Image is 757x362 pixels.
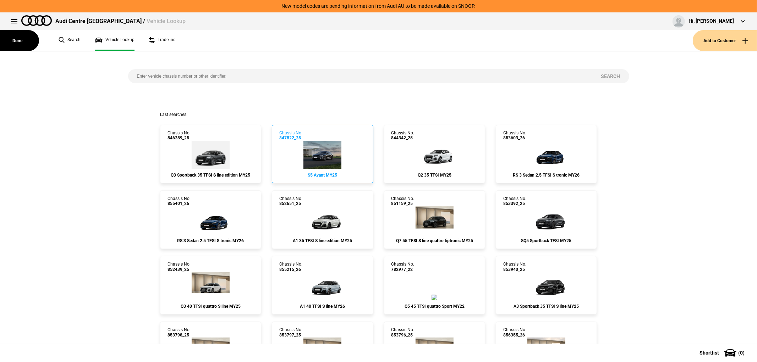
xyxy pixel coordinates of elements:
[391,304,478,309] div: Q5 45 TFSI quattro Sport MY22
[168,262,191,272] div: Chassis No.
[279,173,366,178] div: S5 Avant MY25
[391,327,415,338] div: Chassis No.
[279,267,302,272] span: 855215_26
[279,238,366,243] div: A1 35 TFSI S line edition MY25
[738,350,745,355] span: ( 0 )
[503,196,526,206] div: Chassis No.
[168,135,191,140] span: 846289_25
[503,262,526,272] div: Chassis No.
[301,272,344,300] img: Audi_GBACFG_26_ZV_1X0E_6H4_WA2_N4M_4ZP_CV1_2Z7_6FB_(Nadin:_2Z7_4ZP_6FB_6H4_C44_CV1_N4M_WA2)_ext.png
[391,135,415,140] span: 844342_25
[391,201,415,206] span: 851159_25
[525,272,568,300] img: Audi_8YFCYG_25_EI_0E0E_WBX_3L5_WXC_WXC-1_PWL_PY5_PYY_U35_(Nadin:_3L5_C56_PWL_PY5_PYY_U35_WBX_WXC)...
[192,272,230,300] img: Audi_F3BC6Y_25_EI_Z9Z9_WN9_PXC_6FJ_3S2_52Z_(Nadin:_3S2_52Z_6FJ_C62_PXC_WN9)_ext.png
[279,135,302,140] span: 847822_25
[279,304,366,309] div: A1 40 TFSI S line MY26
[128,69,592,83] input: Enter vehicle chassis number or other identifier.
[592,69,629,83] button: Search
[689,344,757,362] button: Shortlist(0)
[525,141,568,169] img: Audi_8YMRWY_26_QH_9W9W_7TD_WA9_5J2_(Nadin:_5J2_7TD_C57_S7K_WA9)_ext.png
[168,196,191,206] div: Chassis No.
[503,201,526,206] span: 853392_25
[700,350,719,355] span: Shortlist
[391,333,415,338] span: 853796_25
[168,173,254,178] div: Q3 Sportback 35 TFSI S line edition MY25
[503,135,526,140] span: 853603_26
[279,333,302,338] span: 853797_25
[391,262,415,272] div: Chassis No.
[503,173,589,178] div: RS 3 Sedan 2.5 TFSI S tronic MY26
[693,30,757,51] button: Add to Customer
[21,15,52,26] img: audi.png
[168,304,254,309] div: Q3 40 TFSI quattro S line MY25
[689,18,734,25] div: Hi, [PERSON_NAME]
[416,206,454,235] img: Audi_4MQCX2_25_EI_0E0E_PAH_WC7_7TM_54K_(Nadin:_54K_7TM_C95_PAH_WC7)_ext.png
[301,206,344,235] img: Audi_GBACHG_25_ZV_N80E_PS1_WA9_WBX_6H4_PX2_N4M_2Z7_6FB_C5Q_(Nadin:_2Z7_6FB_6H4_C43_C5Q_N4M_PS1_PX...
[503,327,526,338] div: Chassis No.
[168,238,254,243] div: RS 3 Sedan 2.5 TFSI S tronic MY26
[59,30,81,51] a: Search
[168,267,191,272] span: 852439_25
[503,130,526,141] div: Chassis No.
[303,141,341,169] img: Audi_FU5S5Y_25S_GX_0E0E_5MK_8RT_3FP_WA2_PQ7_PYH_PWO_F19_(Nadin:_3FP_5MK_8RT_C85_F19_PQ7_PWO_PYH_S...
[160,112,187,117] span: Last searches:
[279,196,302,206] div: Chassis No.
[168,327,191,338] div: Chassis No.
[279,130,302,141] div: Chassis No.
[279,201,302,206] span: 852651_25
[168,333,191,338] span: 853798_25
[391,238,478,243] div: Q7 55 TFSI S line quattro tiptronic MY25
[525,206,568,235] img: Audi_GUNS5Y_25S_GX_6Y6Y_PAH_5MK_WA2_6FJ_53A_PYH_PWO_(Nadin:_53A_5MK_6FJ_C57_PAH_PWO_PYH_WA2)_ext.png
[503,304,589,309] div: A3 Sportback 35 TFSI S line MY25
[95,30,135,51] a: Vehicle Lookup
[413,141,456,169] img: Audi_GAGBKG_25_YM_2Y2Y_4E7_2JG_6H0_(Nadin:_2JG_4E7_6H0_C48)_ext.png
[503,333,526,338] span: 856355_26
[279,327,302,338] div: Chassis No.
[149,30,175,51] a: Trade ins
[391,267,415,272] span: 782977_22
[503,267,526,272] span: 853940_25
[391,130,415,141] div: Chassis No.
[168,130,191,141] div: Chassis No.
[432,295,437,300] img: Audi_FYGB3Y_22S_YM_H1H1_MP_S0P_(Nadin:_3FU_5MF_6NQ_9VD_C33_PCE_PCF_PV3_S0P_V71_WA9)_ext.png
[168,201,191,206] span: 855401_26
[503,238,589,243] div: SQ5 Sportback TFSI MY25
[391,173,478,178] div: Q2 35 TFSI MY25
[192,141,230,169] img: Audi_F3NCCX_25LE_FZ_6Y6Y_3FB_QQ2_6FJ_V72_WN8_X8C_(Nadin:_3FB_6FJ_C61_QQ2_V72_WN8)_ext.png
[189,206,232,235] img: Audi_8YMRWY_26_QH_9W9W_64T_(Nadin:_64T_C57)_ext.png
[391,196,415,206] div: Chassis No.
[55,17,186,25] div: Audi Centre [GEOGRAPHIC_DATA] /
[279,262,302,272] div: Chassis No.
[147,18,186,24] span: Vehicle Lookup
